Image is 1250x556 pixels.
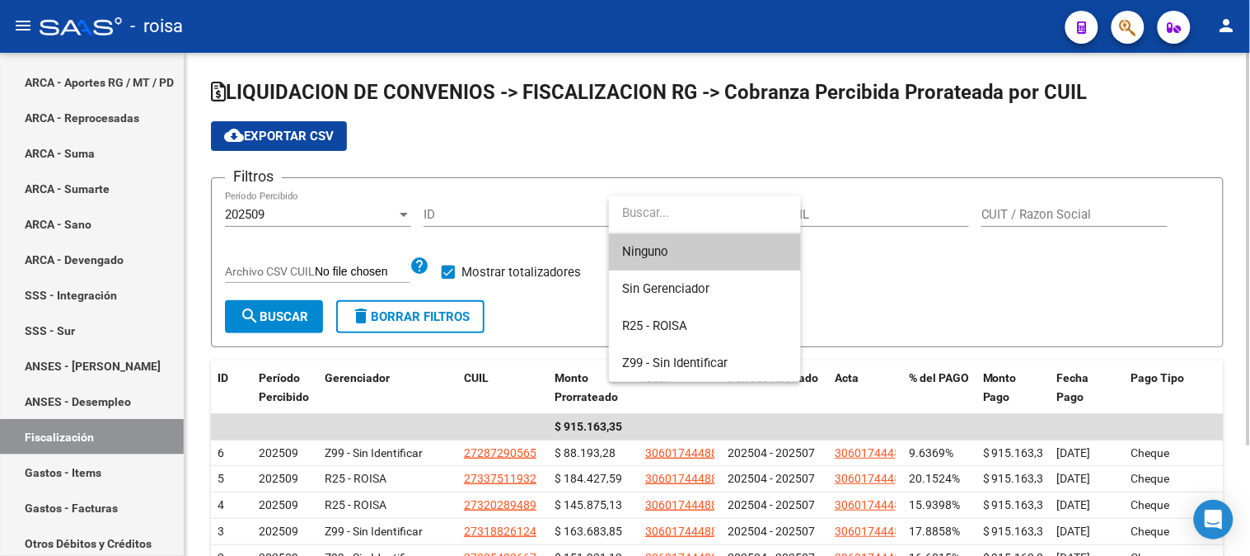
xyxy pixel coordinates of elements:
div: Open Intercom Messenger [1194,500,1234,540]
input: dropdown search [609,195,801,232]
span: Z99 - Sin Identificar [622,356,728,370]
span: R25 - ROISA [622,318,687,333]
span: Ninguno [622,233,788,271]
span: Sin Gerenciador [622,281,709,296]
